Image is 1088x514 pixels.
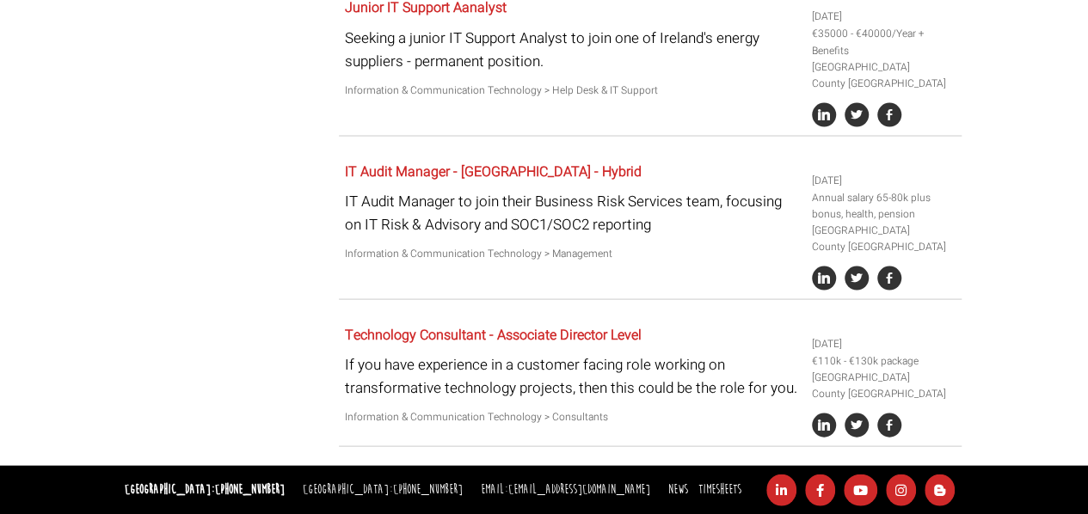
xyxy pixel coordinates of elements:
[668,480,688,497] a: News
[812,335,955,352] li: [DATE]
[812,9,955,25] li: [DATE]
[345,245,799,261] p: Information & Communication Technology > Management
[125,480,285,497] strong: [GEOGRAPHIC_DATA]:
[345,189,799,236] p: IT Audit Manager to join their Business Risk Services team, focusing on IT Risk & Advisory and SO...
[812,58,955,91] li: [GEOGRAPHIC_DATA] County [GEOGRAPHIC_DATA]
[812,352,955,369] li: €110k - €130k package
[812,189,955,222] li: Annual salary 65-80k plus bonus, health, pension
[812,369,955,401] li: [GEOGRAPHIC_DATA] County [GEOGRAPHIC_DATA]
[508,480,650,497] a: [EMAIL_ADDRESS][DOMAIN_NAME]
[298,477,467,502] li: [GEOGRAPHIC_DATA]:
[345,324,642,345] a: Technology Consultant - Associate Director Level
[812,222,955,254] li: [GEOGRAPHIC_DATA] County [GEOGRAPHIC_DATA]
[345,82,799,98] p: Information & Communication Technology > Help Desk & IT Support
[393,480,463,497] a: [PHONE_NUMBER]
[812,25,955,58] li: €35000 - €40000/Year + Benefits
[345,352,799,399] p: If you have experience in a customer facing role working on transformative technology projects, t...
[812,172,955,188] li: [DATE]
[345,26,799,72] p: Seeking a junior IT Support Analyst to join one of Ireland's energy suppliers - permanent position.
[698,480,741,497] a: Timesheets
[345,408,799,425] p: Information & Communication Technology > Consultants
[476,477,655,502] li: Email:
[215,480,285,497] a: [PHONE_NUMBER]
[345,161,642,181] a: IT Audit Manager - [GEOGRAPHIC_DATA] - Hybrid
